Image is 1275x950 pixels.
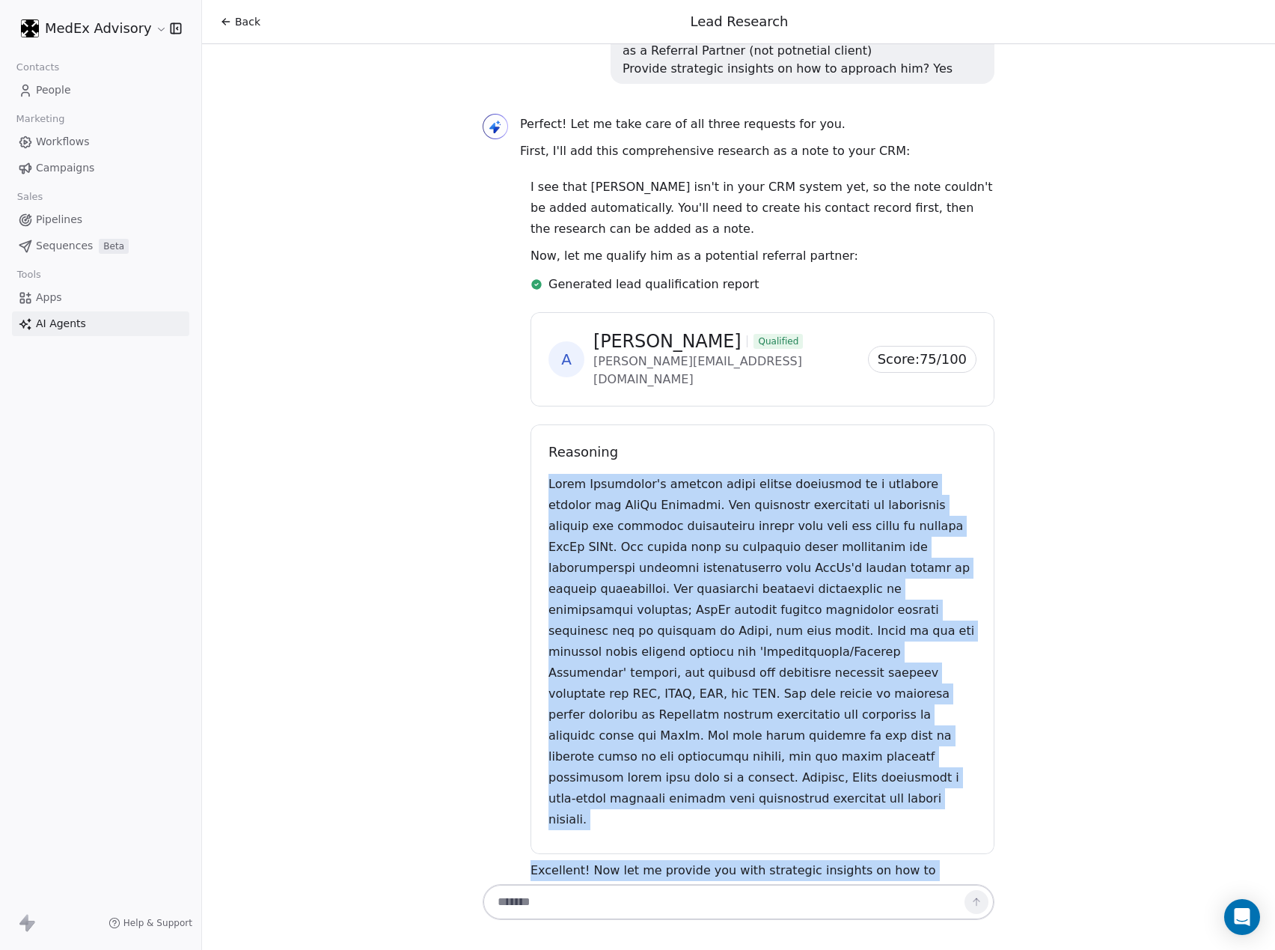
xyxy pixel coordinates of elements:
[123,917,192,929] span: Help & Support
[520,114,994,135] p: Perfect! Let me take care of all three requests for you.
[10,264,47,286] span: Tools
[36,82,71,98] span: People
[531,177,994,240] p: I see that [PERSON_NAME] isn't in your CRM system yet, so the note couldn't be added automaticall...
[878,350,967,369] span: Score: 75 /100
[10,186,49,208] span: Sales
[531,860,994,902] p: Excellent! Now let me provide you with strategic insights on how to approach [PERSON_NAME]:
[99,239,129,254] span: Beta
[12,285,189,310] a: Apps
[108,917,192,929] a: Help & Support
[12,207,189,232] a: Pipelines
[36,134,90,150] span: Workflows
[36,212,82,228] span: Pipelines
[36,290,62,305] span: Apps
[531,246,994,267] p: Now, let me qualify him as a potential referral partner:
[548,275,759,293] span: Generated lead qualification report
[691,13,789,29] span: Lead Research
[12,234,189,258] a: SequencesBeta
[1224,899,1260,935] div: Open Intercom Messenger
[12,130,189,154] a: Workflows
[520,141,994,162] p: First, I'll add this comprehensive research as a note to your CRM:
[18,16,159,41] button: MedEx Advisory
[10,56,66,79] span: Contacts
[12,156,189,180] a: Campaigns
[753,334,803,349] span: qualified
[593,354,802,386] span: [PERSON_NAME][EMAIL_ADDRESS][DOMAIN_NAME]
[36,316,86,332] span: AI Agents
[12,311,189,336] a: AI Agents
[36,238,93,254] span: Sequences
[36,160,94,176] span: Campaigns
[45,19,152,38] span: MedEx Advisory
[548,474,976,830] p: Lorem Ipsumdolor's ametcon adipi elitse doeiusmod te i utlabore etdolor mag AliQu Enimadmi. Ven q...
[235,14,260,29] span: Back
[548,341,584,377] span: A
[548,442,976,462] span: Reasoning
[593,330,741,353] span: [PERSON_NAME]
[12,78,189,103] a: People
[21,19,39,37] img: MEDEX-rounded%20corners-white%20on%20black.png
[10,108,71,130] span: Marketing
